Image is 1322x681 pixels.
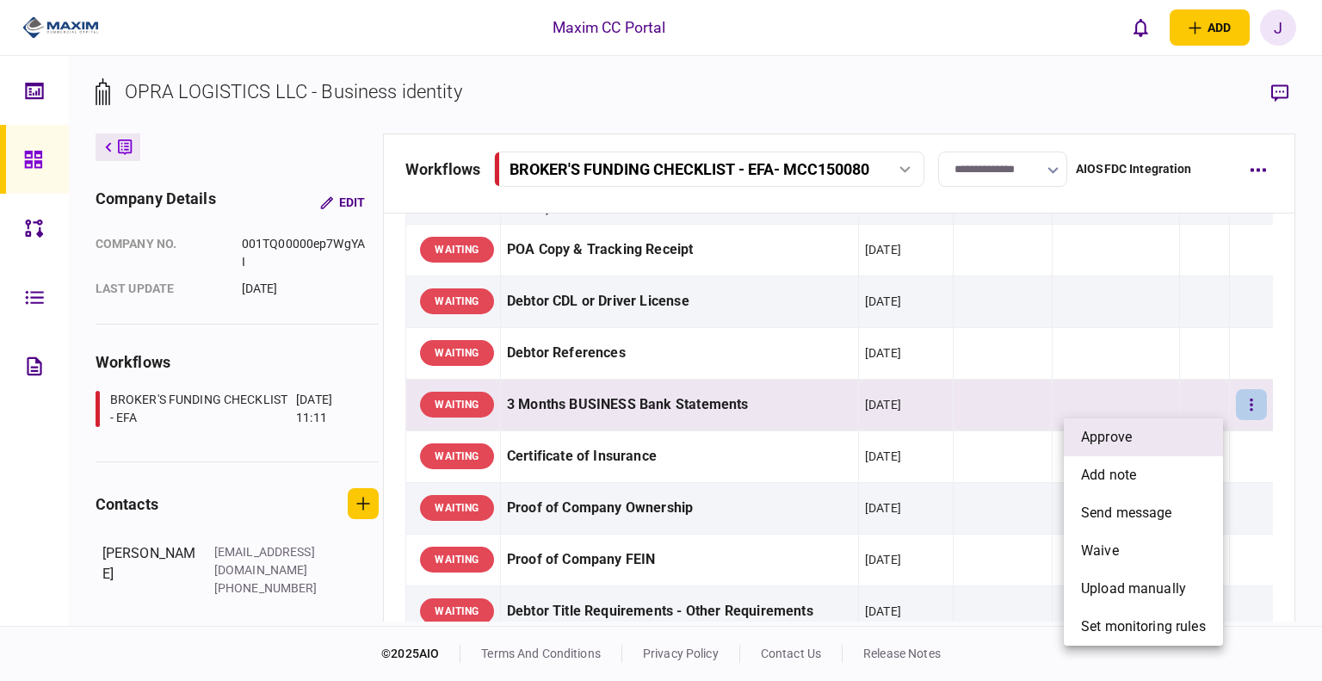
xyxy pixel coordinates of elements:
span: send message [1081,503,1172,523]
span: approve [1081,427,1132,448]
span: add note [1081,465,1136,486]
span: waive [1081,541,1119,561]
span: upload manually [1081,579,1186,599]
span: set monitoring rules [1081,616,1206,637]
